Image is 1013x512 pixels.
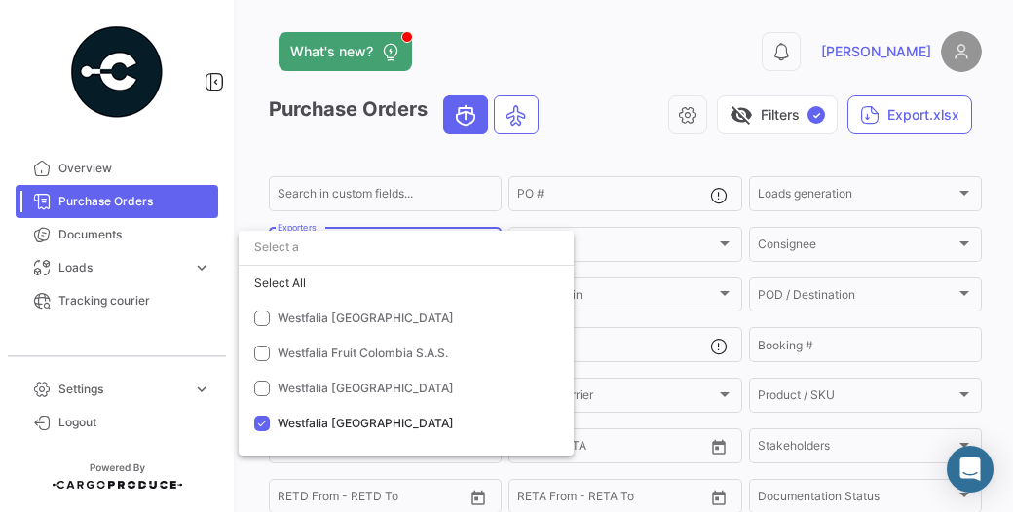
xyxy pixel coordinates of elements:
span: Westfalia [GEOGRAPHIC_DATA] [278,381,454,395]
input: dropdown search [239,230,574,265]
div: Select All [239,266,574,301]
div: Abrir Intercom Messenger [947,446,994,493]
span: Westfalia Fruit Colombia S.A.S. [278,346,448,360]
span: Westfalia [GEOGRAPHIC_DATA] [278,311,454,325]
span: Westfalia [GEOGRAPHIC_DATA] [278,416,454,430]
